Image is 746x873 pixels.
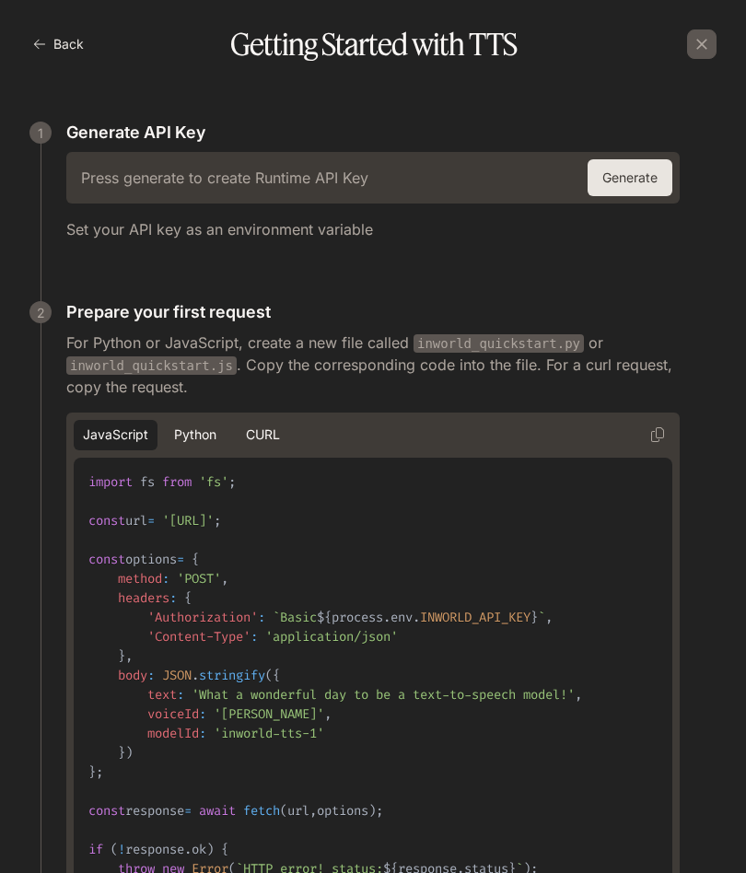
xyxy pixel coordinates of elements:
[177,570,221,588] span: 'POST'
[390,609,413,626] span: env
[169,589,177,607] span: :
[192,667,199,684] span: .
[214,512,221,530] span: ;
[81,168,368,188] h6: Press generate to create Runtime API Key
[192,686,575,704] span: 'What a wonderful day to be a text-to-speech model!'
[280,802,287,820] span: (
[192,551,199,568] span: {
[165,420,226,450] button: Python
[37,303,45,322] p: 2
[309,802,317,820] span: ,
[74,420,157,450] button: JavaScript
[147,705,199,723] span: voiceId
[125,512,147,530] span: url
[420,609,530,626] span: INWORLD_API_KEY
[324,705,332,723] span: ,
[118,647,125,665] span: }
[258,609,265,626] span: :
[575,686,582,704] span: ,
[287,802,309,820] span: url
[214,725,324,742] span: 'inworld-tts-1'
[147,686,177,704] span: text
[243,802,280,820] span: fetch
[317,802,368,820] span: options
[88,473,133,491] span: import
[38,123,43,143] p: 1
[111,841,118,858] span: (
[125,551,177,568] span: options
[538,609,545,626] span: `
[199,473,228,491] span: 'fs'
[221,841,228,858] span: {
[265,667,273,684] span: (
[147,609,258,626] span: 'Authorization'
[199,802,236,820] span: await
[88,551,125,568] span: const
[118,667,147,684] span: body
[545,609,553,626] span: ,
[221,570,228,588] span: ,
[199,667,265,684] span: stringify
[147,667,155,684] span: :
[88,512,125,530] span: const
[66,356,237,375] code: inworld_quickstart.js
[376,802,383,820] span: ;
[317,609,332,626] span: ${
[383,609,390,626] span: .
[162,570,169,588] span: :
[273,609,280,626] span: `
[332,609,383,626] span: process
[88,763,96,781] span: }
[125,841,184,858] span: response
[118,570,162,588] span: method
[413,609,420,626] span: .
[177,686,184,704] span: :
[88,841,103,858] span: if
[184,589,192,607] span: {
[199,725,206,742] span: :
[162,512,214,530] span: '[URL]'
[88,802,125,820] span: const
[184,841,192,858] span: .
[177,551,184,568] span: =
[140,473,155,491] span: fs
[125,802,184,820] span: response
[147,725,199,742] span: modelId
[147,628,251,646] span: 'Content-Type'
[530,609,538,626] span: }
[147,512,155,530] span: =
[96,763,103,781] span: ;
[233,420,292,450] button: cURL
[588,159,672,196] button: Generate
[228,473,236,491] span: ;
[162,667,192,684] span: JSON
[280,609,317,626] span: Basic
[199,705,206,723] span: :
[162,473,192,491] span: from
[265,628,398,646] span: 'application/json'
[192,841,206,858] span: ok
[125,744,133,762] span: )
[206,841,214,858] span: )
[125,647,133,665] span: ,
[414,334,584,353] code: inworld_quickstart.py
[643,420,672,449] button: Copy
[29,29,717,59] h1: Getting Started with TTS
[66,218,680,240] p: Set your API key as an environment variable
[214,705,324,723] span: '[PERSON_NAME]'
[251,628,258,646] span: :
[273,667,280,684] span: {
[66,120,205,145] p: Generate API Key
[66,299,271,324] p: Prepare your first request
[118,841,125,858] span: !
[118,744,125,762] span: }
[184,802,192,820] span: =
[66,332,680,398] p: For Python or JavaScript, create a new file called or . Copy the corresponding code into the file...
[29,26,91,63] button: Back
[118,589,169,607] span: headers
[368,802,376,820] span: )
